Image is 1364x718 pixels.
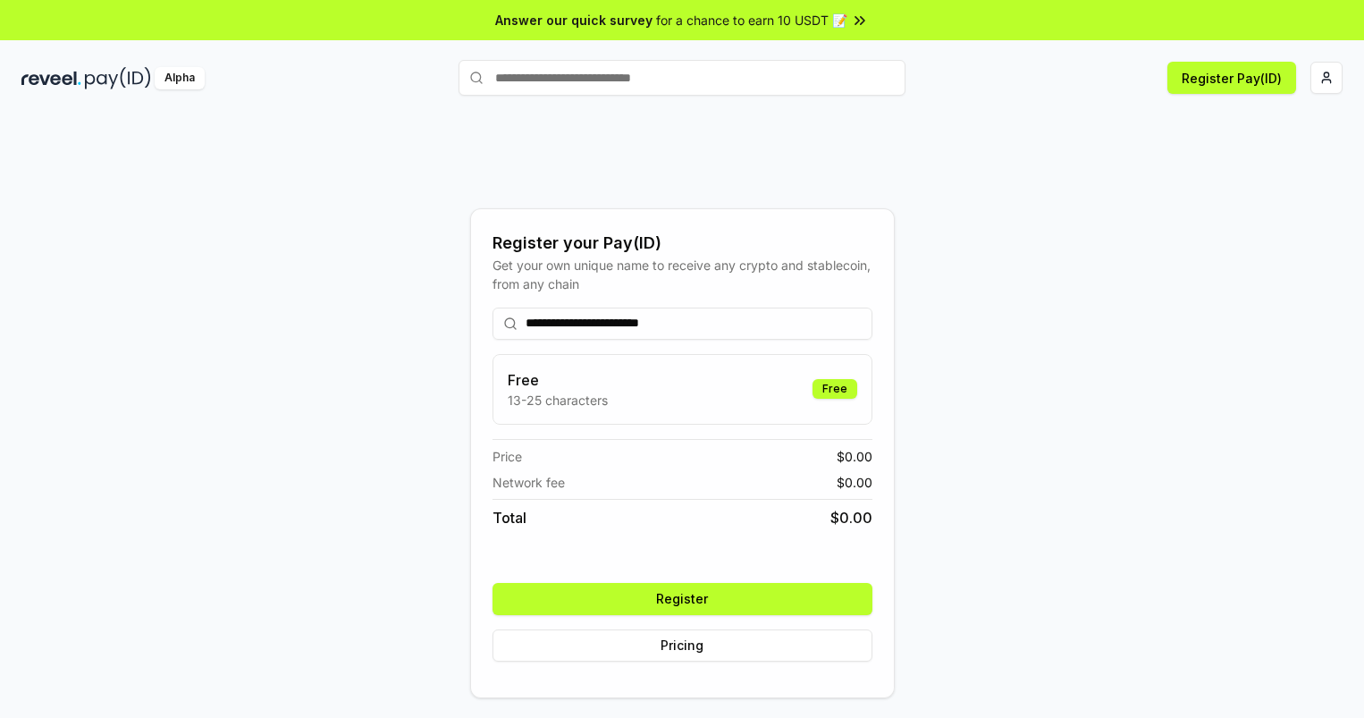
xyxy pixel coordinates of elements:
[837,447,872,466] span: $ 0.00
[21,67,81,89] img: reveel_dark
[493,507,526,528] span: Total
[508,391,608,410] p: 13-25 characters
[493,231,872,256] div: Register your Pay(ID)
[837,473,872,492] span: $ 0.00
[493,583,872,615] button: Register
[813,379,857,399] div: Free
[493,447,522,466] span: Price
[85,67,151,89] img: pay_id
[830,507,872,528] span: $ 0.00
[155,67,205,89] div: Alpha
[493,256,872,293] div: Get your own unique name to receive any crypto and stablecoin, from any chain
[656,11,847,30] span: for a chance to earn 10 USDT 📝
[508,369,608,391] h3: Free
[493,473,565,492] span: Network fee
[1167,62,1296,94] button: Register Pay(ID)
[495,11,653,30] span: Answer our quick survey
[493,629,872,662] button: Pricing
